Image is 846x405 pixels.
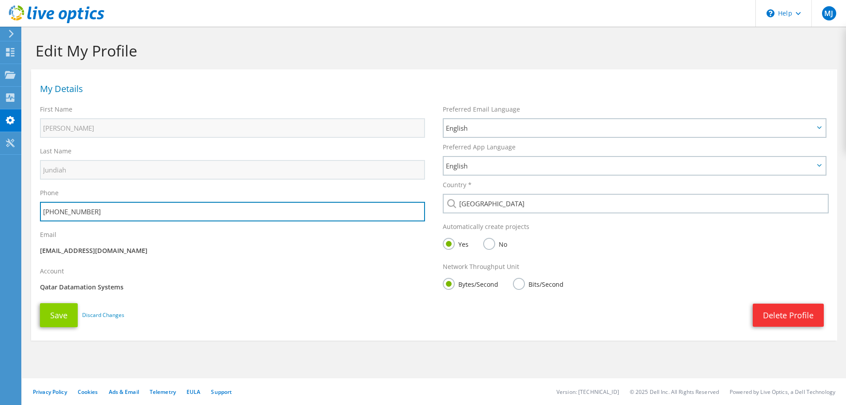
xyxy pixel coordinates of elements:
[78,388,98,396] a: Cookies
[109,388,139,396] a: Ads & Email
[443,262,519,271] label: Network Throughput Unit
[36,41,828,60] h1: Edit My Profile
[443,180,472,189] label: Country *
[753,304,824,327] a: Delete Profile
[443,143,516,152] label: Preferred App Language
[40,147,71,156] label: Last Name
[767,9,775,17] svg: \n
[730,388,835,396] li: Powered by Live Optics, a Dell Technology
[443,105,520,114] label: Preferred Email Language
[446,123,814,133] span: English
[40,282,425,292] p: Qatar Datamation Systems
[40,246,425,256] p: [EMAIL_ADDRESS][DOMAIN_NAME]
[40,230,56,239] label: Email
[40,105,72,114] label: First Name
[40,188,59,197] label: Phone
[211,388,232,396] a: Support
[446,160,814,171] span: English
[513,278,564,289] label: Bits/Second
[40,267,64,276] label: Account
[630,388,719,396] li: © 2025 Dell Inc. All Rights Reserved
[40,84,824,93] h1: My Details
[443,222,529,231] label: Automatically create projects
[483,238,507,249] label: No
[33,388,67,396] a: Privacy Policy
[443,278,498,289] label: Bytes/Second
[822,6,836,20] span: MJ
[556,388,619,396] li: Version: [TECHNICAL_ID]
[150,388,176,396] a: Telemetry
[40,303,78,327] button: Save
[82,310,124,320] a: Discard Changes
[443,238,469,249] label: Yes
[187,388,200,396] a: EULA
